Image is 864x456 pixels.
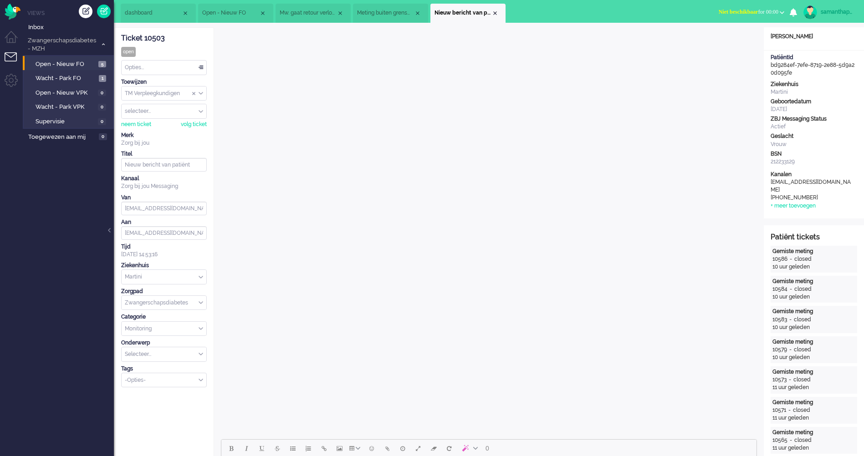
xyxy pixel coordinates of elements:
div: Assign User [121,104,207,119]
div: Toewijzen [121,78,207,86]
div: - [787,316,794,324]
li: Dashboard [121,4,196,23]
div: samanthapmsc [821,7,855,16]
div: 10 uur geleden [772,263,855,271]
div: - [787,436,794,444]
div: volg ticket [181,121,207,128]
div: 10571 [772,406,786,414]
a: Supervisie 0 [26,116,113,126]
a: Open - Nieuw VPK 0 [26,87,113,97]
span: Open - Nieuw FO [36,60,96,69]
button: Niet beschikbaarfor 00:00 [713,5,790,19]
a: Inbox [26,22,114,32]
div: 10 uur geleden [772,293,855,301]
button: Insert/edit image [332,441,347,456]
div: 11 uur geleden [772,414,855,422]
div: [PHONE_NUMBER] [771,194,853,202]
span: Open - Nieuw FO [202,9,259,17]
div: Patiënt tickets [771,232,857,243]
a: samanthapmsc [802,5,855,19]
div: closed [793,406,810,414]
li: 10503 [430,4,506,23]
div: Zorg bij jou [121,139,207,147]
button: Fullscreen [410,441,426,456]
div: Gemiste meting [772,399,855,406]
div: 10584 [772,285,787,293]
button: Table [347,441,364,456]
button: Emoticons [364,441,379,456]
div: Kanaal [121,175,207,182]
div: closed [793,376,811,384]
button: Numbered list [301,441,316,456]
li: 10510 [276,4,351,23]
li: Admin menu [5,74,25,94]
div: ZBJ Messaging Status [771,115,857,123]
div: 10 uur geleden [772,354,855,361]
button: Delay message [395,441,410,456]
div: Select Tags [121,373,207,388]
div: Vrouw [771,141,857,148]
div: closed [794,436,812,444]
div: + meer toevoegen [771,202,816,210]
span: Inbox [28,23,114,32]
div: Close tab [182,10,189,17]
li: 10499 [353,4,428,23]
div: Onderwerp [121,339,207,347]
li: Views [27,9,114,17]
div: open [121,47,136,57]
div: Close tab [491,10,499,17]
div: [DATE] 14:53:16 [121,243,207,258]
div: Assign Group [121,86,207,101]
div: Merk [121,132,207,139]
div: [PERSON_NAME] [764,33,864,41]
span: Supervisie [36,117,96,126]
div: Gemiste meting [772,278,855,285]
div: BSN [771,150,857,158]
div: Categorie [121,313,207,321]
div: - [787,376,793,384]
div: [EMAIL_ADDRESS][DOMAIN_NAME] [771,178,853,194]
div: Gemiste meting [772,429,855,436]
div: 10 uur geleden [772,324,855,331]
div: Tags [121,365,207,373]
img: avatar [803,5,817,19]
div: Gemiste meting [772,248,855,255]
div: Ticket 10503 [121,33,207,44]
span: 0 [99,133,107,140]
div: Zorg bij jou Messaging [121,182,207,190]
div: Creëer ticket [79,5,92,18]
div: - [786,406,793,414]
span: 0 [98,104,106,111]
span: Zwangerschapsdiabetes - MZH [26,36,97,53]
button: Insert/edit link [316,441,332,456]
div: 10586 [772,255,787,263]
span: 0 [486,445,489,452]
div: closed [794,346,811,354]
div: Van [121,194,207,202]
button: Add attachment [379,441,395,456]
a: Wacht - Park VPK 0 [26,101,113,111]
button: Reset content [441,441,457,456]
div: Gemiste meting [772,368,855,376]
li: Niet beschikbaarfor 00:00 [713,3,790,23]
span: Wacht - Park FO [36,74,97,83]
div: Zorgpad [121,288,207,295]
div: - [787,346,794,354]
div: PatiëntId [771,54,857,61]
span: Mw. gaat retour verloskundige. App stoppen. [280,9,337,17]
div: Aan [121,218,207,226]
button: Bullet list [285,441,301,456]
div: - [787,255,794,263]
span: Open - Nieuw VPK [36,89,96,97]
div: Ziekenhuis [121,262,207,269]
span: Meting buiten grenswaarden (5) [357,9,414,17]
div: Kanalen [771,171,857,178]
div: bd9284ef-7efe-8719-2e88-5d9a20d095fe [764,54,864,77]
img: flow_omnibird.svg [5,4,20,20]
body: Rich Text Area. Press ALT-0 for help. [4,4,532,20]
button: Bold [223,441,239,456]
div: - [787,285,794,293]
div: Gemiste meting [772,338,855,346]
div: 10583 [772,316,787,324]
div: Gemiste meting [772,308,855,315]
